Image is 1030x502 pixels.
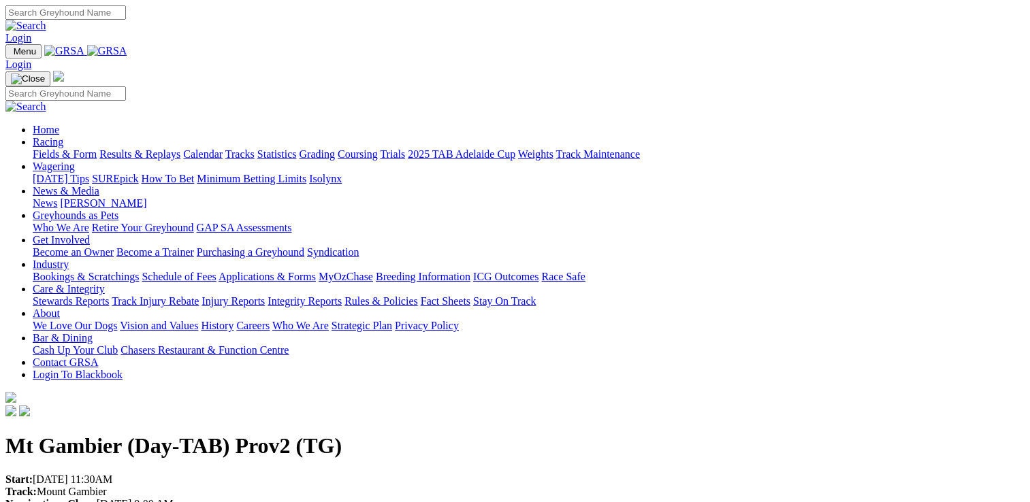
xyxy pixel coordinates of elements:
a: Isolynx [309,173,342,184]
a: Fields & Form [33,148,97,160]
a: Schedule of Fees [142,271,216,282]
a: Purchasing a Greyhound [197,246,304,258]
div: Industry [33,271,1025,283]
a: Login [5,58,31,70]
a: Get Involved [33,234,90,246]
a: 2025 TAB Adelaide Cup [408,148,515,160]
a: Injury Reports [202,295,265,307]
a: Applications & Forms [219,271,316,282]
input: Search [5,86,126,101]
a: Login [5,32,31,44]
a: Bar & Dining [33,332,93,344]
a: About [33,307,60,319]
button: Toggle navigation [5,44,42,58]
a: History [201,320,234,331]
a: We Love Our Dogs [33,320,117,331]
a: Wagering [33,161,75,172]
h1: Mt Gambier (Day-TAB) Prov2 (TG) [5,433,1025,458]
a: Contact GRSA [33,356,98,368]
a: Who We Are [33,222,89,233]
strong: Start: [5,473,33,485]
img: facebook.svg [5,405,16,416]
a: Privacy Policy [395,320,459,331]
a: [DATE] Tips [33,173,89,184]
a: Breeding Information [376,271,470,282]
img: logo-grsa-white.png [53,71,64,82]
a: Rules & Policies [344,295,418,307]
div: Bar & Dining [33,344,1025,356]
img: GRSA [87,45,127,57]
img: logo-grsa-white.png [5,392,16,403]
strong: Track: [5,486,37,497]
div: News & Media [33,197,1025,210]
div: Greyhounds as Pets [33,222,1025,234]
a: Retire Your Greyhound [92,222,194,233]
a: How To Bet [142,173,195,184]
a: Track Maintenance [556,148,640,160]
div: Care & Integrity [33,295,1025,307]
a: Integrity Reports [268,295,342,307]
a: Track Injury Rebate [112,295,199,307]
a: Chasers Restaurant & Function Centre [120,344,289,356]
img: Search [5,101,46,113]
span: Menu [14,46,36,56]
a: Syndication [307,246,359,258]
a: Vision and Values [120,320,198,331]
a: Care & Integrity [33,283,105,295]
a: Become an Owner [33,246,114,258]
a: Careers [236,320,270,331]
a: Greyhounds as Pets [33,210,118,221]
a: GAP SA Assessments [197,222,292,233]
a: Calendar [183,148,223,160]
a: Stay On Track [473,295,536,307]
div: Racing [33,148,1025,161]
a: Minimum Betting Limits [197,173,306,184]
img: Search [5,20,46,32]
a: Trials [380,148,405,160]
img: GRSA [44,45,84,57]
div: Get Involved [33,246,1025,258]
a: ICG Outcomes [473,271,538,282]
a: Racing [33,136,63,148]
a: Stewards Reports [33,295,109,307]
a: Grading [300,148,335,160]
a: Results & Replays [99,148,180,160]
a: Fact Sheets [421,295,470,307]
div: About [33,320,1025,332]
a: Tracks [225,148,255,160]
a: Weights [518,148,553,160]
input: Search [5,5,126,20]
a: Cash Up Your Club [33,344,118,356]
div: Wagering [33,173,1025,185]
a: Statistics [257,148,297,160]
a: Become a Trainer [116,246,194,258]
a: Who We Are [272,320,329,331]
a: [PERSON_NAME] [60,197,146,209]
a: Coursing [338,148,378,160]
button: Toggle navigation [5,71,50,86]
a: Industry [33,258,69,270]
a: Login To Blackbook [33,369,123,380]
img: Close [11,73,45,84]
a: News [33,197,57,209]
a: Bookings & Scratchings [33,271,139,282]
a: MyOzChase [319,271,373,282]
a: SUREpick [92,173,138,184]
a: Strategic Plan [332,320,392,331]
a: Race Safe [541,271,585,282]
a: Home [33,124,59,135]
img: twitter.svg [19,405,30,416]
a: News & Media [33,185,99,197]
